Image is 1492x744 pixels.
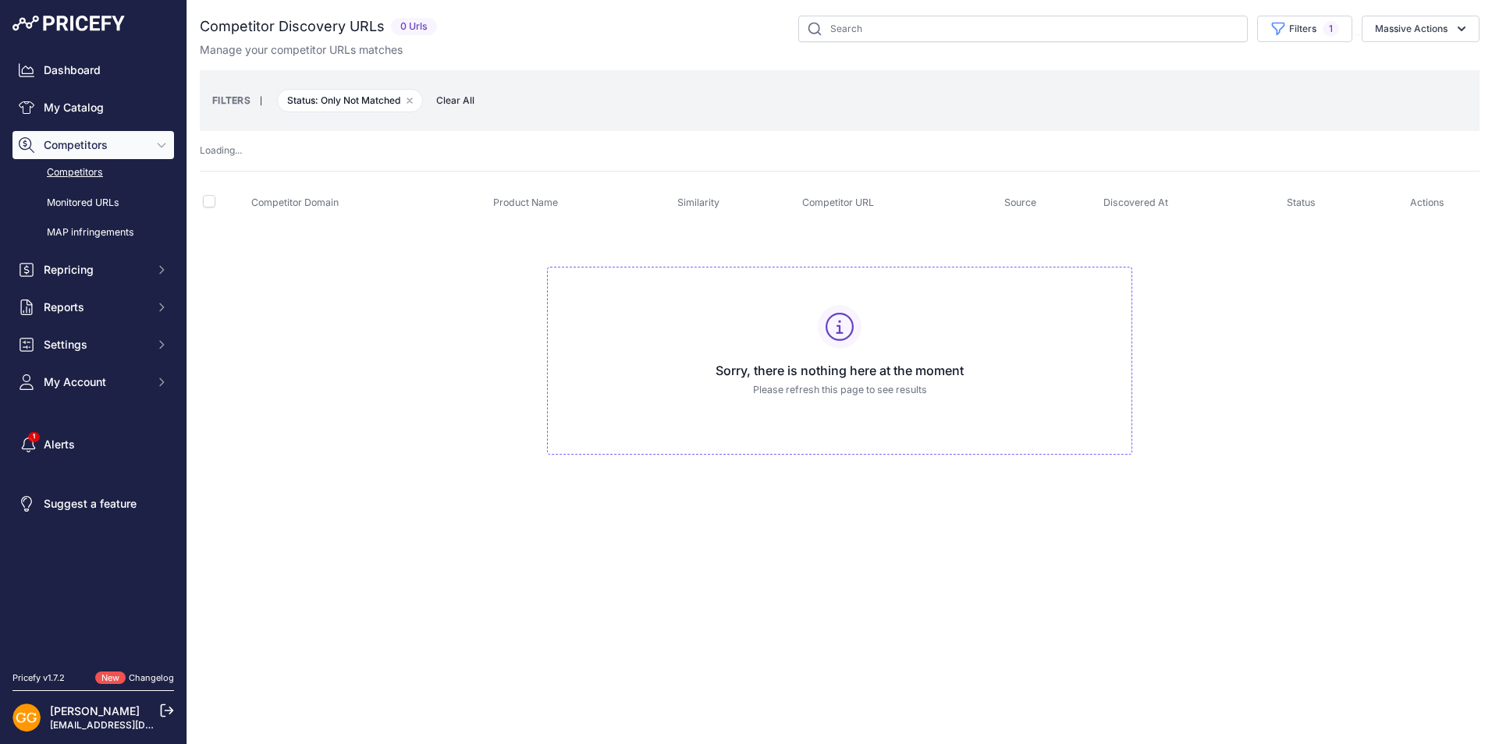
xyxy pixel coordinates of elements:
h3: Sorry, there is nothing here at the moment [560,361,1119,380]
span: Status [1287,197,1316,208]
button: My Account [12,368,174,396]
span: Competitors [44,137,146,153]
span: Discovered At [1103,197,1168,208]
span: Status: Only Not Matched [277,89,423,112]
a: [PERSON_NAME] [50,704,140,717]
a: Dashboard [12,56,174,84]
button: Repricing [12,256,174,284]
button: Filters1 [1257,16,1352,42]
span: Repricing [44,262,146,278]
span: Competitor Domain [251,197,339,208]
nav: Sidebar [12,56,174,653]
span: Similarity [677,197,719,208]
span: Competitor URL [802,197,874,208]
a: Competitors [12,159,174,186]
a: Changelog [129,672,174,683]
a: [EMAIL_ADDRESS][DOMAIN_NAME] [50,719,213,731]
span: ... [235,144,242,156]
small: | [250,96,272,105]
p: Please refresh this page to see results [560,383,1119,398]
span: Source [1004,197,1036,208]
span: New [95,671,126,685]
a: Alerts [12,430,174,459]
img: Pricefy Logo [12,16,125,31]
button: Massive Actions [1362,16,1480,42]
small: FILTERS [212,94,250,106]
span: Settings [44,337,146,353]
span: 1 [1323,21,1339,37]
h2: Competitor Discovery URLs [200,16,385,37]
span: Actions [1410,197,1444,208]
span: Reports [44,299,146,315]
a: MAP infringements [12,219,174,246]
a: My Catalog [12,94,174,122]
button: Competitors [12,131,174,159]
span: Loading [200,144,242,156]
p: Manage your competitor URLs matches [200,42,403,58]
button: Reports [12,293,174,321]
a: Suggest a feature [12,490,174,518]
span: 0 Urls [391,18,437,36]
button: Clear All [428,93,482,108]
div: Pricefy v1.7.2 [12,671,65,685]
button: Settings [12,331,174,359]
a: Monitored URLs [12,190,174,217]
span: My Account [44,374,146,390]
span: Product Name [493,197,558,208]
input: Search [798,16,1248,42]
